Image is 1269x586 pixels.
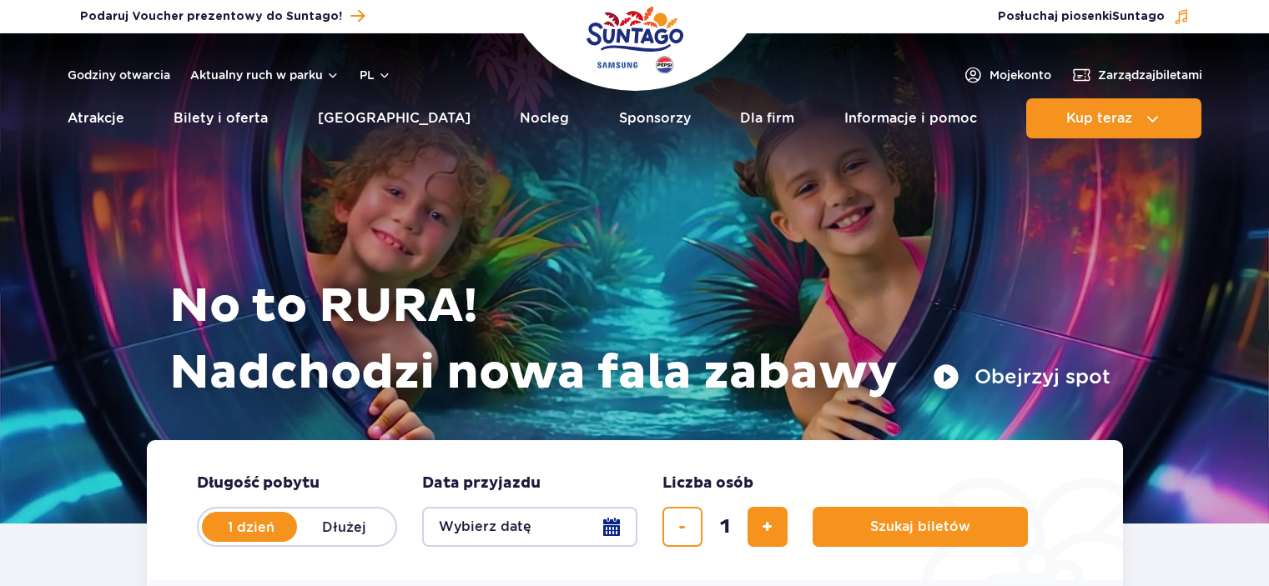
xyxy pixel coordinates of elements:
label: 1 dzień [204,509,299,544]
label: Dłużej [297,509,392,544]
button: dodaj bilet [748,507,788,547]
input: liczba biletów [705,507,745,547]
button: Wybierz datę [422,507,637,547]
span: Liczba osób [662,473,753,493]
a: Atrakcje [68,98,124,138]
span: Posłuchaj piosenki [998,8,1165,25]
span: Data przyjazdu [422,473,541,493]
a: Bilety i oferta [174,98,268,138]
span: Moje konto [990,67,1051,83]
button: Posłuchaj piosenkiSuntago [998,8,1190,25]
button: usuń bilet [662,507,702,547]
a: Mojekonto [963,65,1051,85]
span: Zarządzaj biletami [1098,67,1202,83]
span: Kup teraz [1066,111,1132,126]
a: Informacje i pomoc [844,98,977,138]
a: [GEOGRAPHIC_DATA] [318,98,471,138]
a: Godziny otwarcia [68,67,170,83]
button: Aktualny ruch w parku [190,68,340,82]
a: Sponsorzy [619,98,691,138]
button: Kup teraz [1026,98,1201,138]
button: Obejrzyj spot [933,363,1110,390]
a: Zarządzajbiletami [1071,65,1202,85]
a: Nocleg [520,98,569,138]
a: Dla firm [740,98,794,138]
button: pl [360,67,391,83]
h1: No to RURA! Nadchodzi nowa fala zabawy [169,273,1110,407]
span: Długość pobytu [197,473,320,493]
span: Podaruj Voucher prezentowy do Suntago! [80,8,342,25]
form: Planowanie wizyty w Park of Poland [147,440,1123,580]
span: Suntago [1112,11,1165,23]
button: Szukaj biletów [813,507,1028,547]
a: Podaruj Voucher prezentowy do Suntago! [80,5,365,28]
span: Szukaj biletów [870,519,970,534]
